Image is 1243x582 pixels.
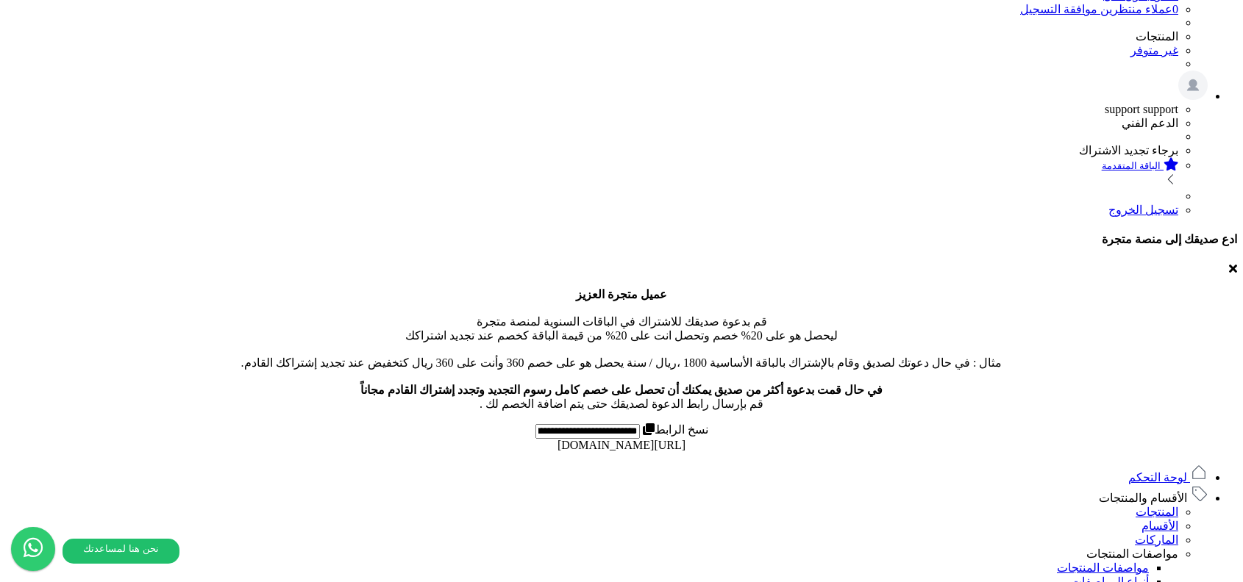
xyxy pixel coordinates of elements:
span: 0 [1172,3,1178,15]
a: 0عملاء منتظرين موافقة التسجيل [1020,3,1178,15]
a: الماركات [1135,533,1178,546]
div: [URL][DOMAIN_NAME] [6,439,1237,452]
a: مواصفات المنتجات [1086,547,1178,560]
h4: ادع صديقك إلى منصة متجرة [6,232,1237,246]
a: غير متوفر [1130,44,1178,57]
a: مواصفات المنتجات [1057,561,1149,574]
b: عميل متجرة العزيز [576,288,667,301]
small: الباقة المتقدمة [1102,160,1161,171]
span: الأقسام والمنتجات [1099,492,1187,504]
a: الأقسام [1142,520,1178,532]
a: الباقة المتقدمة [6,157,1178,190]
a: المنتجات [1136,506,1178,518]
li: برجاء تجديد الاشتراك [6,143,1178,157]
label: نسخ الرابط [640,423,708,436]
a: لوحة التحكم [1128,471,1208,484]
li: الدعم الفني [6,116,1178,130]
b: في حال قمت بدعوة أكثر من صديق يمكنك أن تحصل على خصم كامل رسوم التجديد وتجدد إشتراك القادم مجاناً [360,384,883,396]
span: support support [1105,103,1178,115]
span: لوحة التحكم [1128,471,1187,484]
li: المنتجات [6,29,1178,43]
a: تسجيل الخروج [1108,204,1178,216]
p: قم بدعوة صديقك للاشتراك في الباقات السنوية لمنصة متجرة ليحصل هو على 20% خصم وتحصل انت على 20% من ... [6,287,1237,411]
